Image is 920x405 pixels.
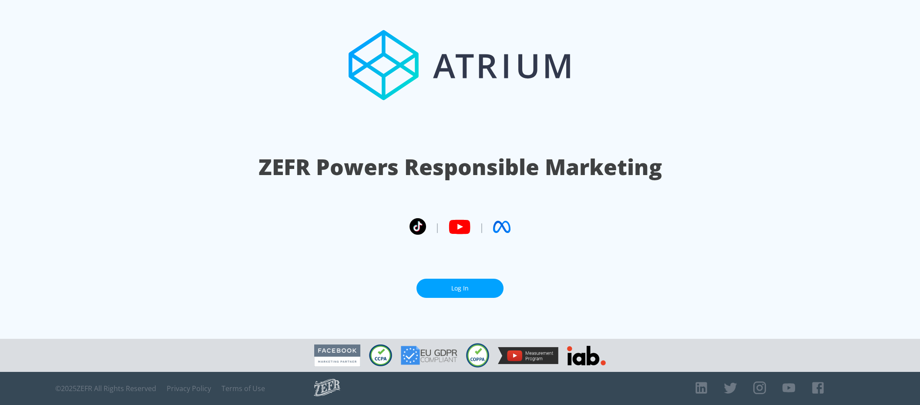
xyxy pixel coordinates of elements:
[416,279,504,298] a: Log In
[567,346,606,365] img: IAB
[466,343,489,368] img: COPPA Compliant
[479,220,484,233] span: |
[401,346,457,365] img: GDPR Compliant
[369,344,392,366] img: CCPA Compliant
[55,384,156,393] span: © 2025 ZEFR All Rights Reserved
[435,220,440,233] span: |
[314,344,360,367] img: Facebook Marketing Partner
[259,152,662,182] h1: ZEFR Powers Responsible Marketing
[222,384,265,393] a: Terms of Use
[498,347,558,364] img: YouTube Measurement Program
[167,384,211,393] a: Privacy Policy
